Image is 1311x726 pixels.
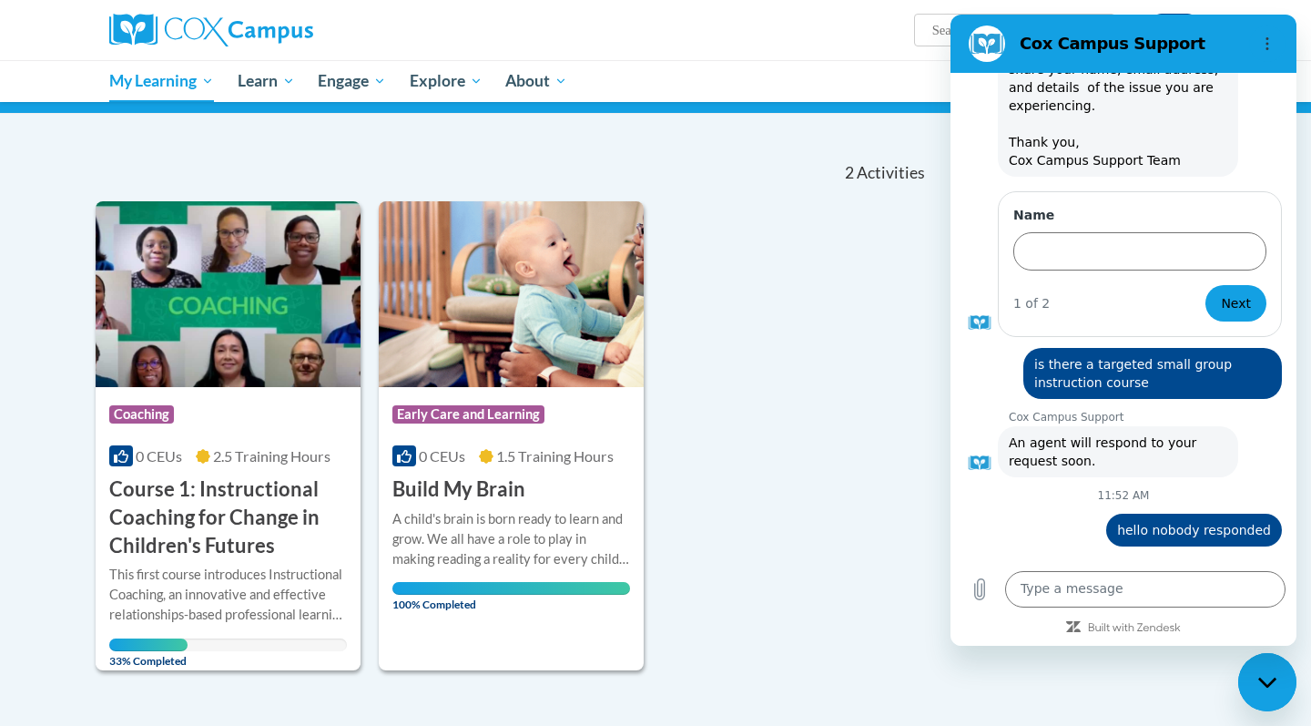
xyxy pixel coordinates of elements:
a: Explore [398,60,494,102]
img: Course Logo [96,201,361,387]
span: 0 CEUs [419,447,465,465]
span: 1.5 Training Hours [496,447,614,465]
a: Cox Campus [109,14,455,46]
span: My Learning [109,70,214,92]
iframe: Messaging window [950,15,1296,646]
span: Early Care and Learning [392,405,544,424]
img: Course Logo [379,201,644,387]
span: 100% Completed [392,582,630,611]
div: Your progress [392,582,630,595]
a: Course LogoEarly Care and Learning0 CEUs1.5 Training Hours Build My BrainA child's brain is born ... [379,201,644,670]
a: Engage [306,60,398,102]
a: Course LogoCoaching0 CEUs2.5 Training Hours Course 1: Instructional Coaching for Change in Childr... [96,201,361,670]
a: About [494,60,580,102]
span: 0 CEUs [136,447,182,465]
h3: Build My Brain [392,475,525,504]
div: Main menu [82,60,1229,102]
a: My Learning [97,60,226,102]
span: Explore [410,70,483,92]
img: Cox Campus [109,14,313,46]
span: Coaching [109,405,174,424]
iframe: Button to launch messaging window, conversation in progress [1238,653,1296,711]
span: Engage [318,70,386,92]
button: Account Settings [1147,14,1202,43]
h3: Course 1: Instructional Coaching for Change in Children's Futures [109,475,347,559]
span: Learn [238,70,295,92]
span: 2.5 Training Hours [213,447,330,465]
div: Your progress [109,639,188,651]
div: A child's brain is born ready to learn and grow. We all have a role to play in making reading a r... [392,509,630,569]
a: Learn [226,60,307,102]
span: 2 [845,163,854,183]
span: 33% Completed [109,639,188,668]
input: Search Courses [930,19,1076,41]
span: Activities [857,163,925,183]
div: This first course introduces Instructional Coaching, an innovative and effective relationships-ba... [109,565,347,625]
span: About [505,70,567,92]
